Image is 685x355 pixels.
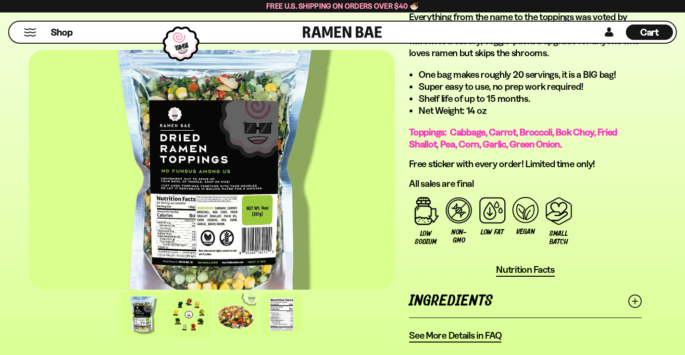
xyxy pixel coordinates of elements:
div: Cart [626,22,673,43]
span: Non-GMO [447,228,471,245]
li: Net Weight: 14 oz [419,105,642,117]
li: Shelf life of up to 15 months. [419,93,642,105]
span: Toppings: Cabbage, Carrot, Broccoli, Bok Choy, Fried Shallot, Pea, Corn, Garlic, Green Onion. [409,126,617,150]
p: All sales are final [409,178,642,190]
span: Shop [51,26,73,39]
span: Low Sodium [414,230,437,246]
span: Cart [640,26,659,38]
span: Low Fat [481,228,504,236]
a: Shop [51,24,73,40]
span: Free U.S. Shipping on Orders over $40 🍜 [266,1,419,11]
a: See More Details in FAQ [409,330,501,343]
li: One bag makes roughly 20 servings, it is a BIG bag! [419,69,642,81]
span: Nutrition Facts [496,264,555,276]
span: Free sticker with every order! Limited time only! [409,158,595,170]
button: Mobile Menu Trigger [24,28,37,37]
span: Vegan [516,228,535,236]
a: Ingredients [409,284,642,318]
span: Small Batch [547,230,571,246]
span: See More Details in FAQ [409,330,501,342]
button: Nutrition Facts [496,264,555,277]
li: Super easy to use, no prep work required! [419,81,642,93]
